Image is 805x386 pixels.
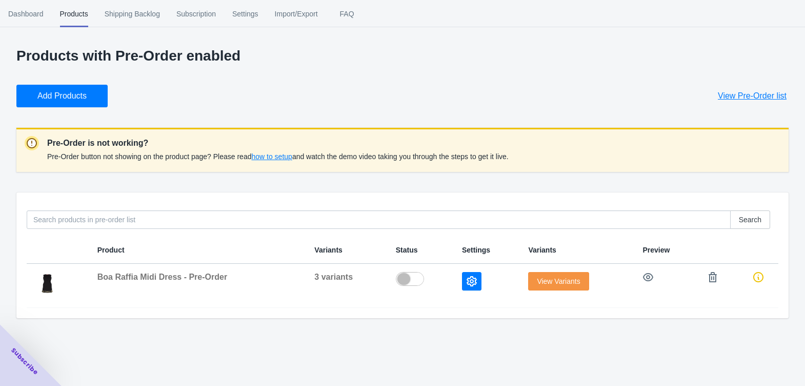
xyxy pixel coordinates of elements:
input: Search products in pre-order list [27,210,731,229]
img: BOAKNITRAFFIAMIDIDRESS_BLACK_GHOST_GREY_2400x_546c780a-3a9f-475f-9755-7c5c037d8f92.webp [35,272,61,297]
button: View Variants [528,272,589,291]
span: FAQ [334,1,360,27]
button: Add Products [16,85,108,107]
span: Products [60,1,88,27]
span: Preview [643,246,670,254]
span: Settings [232,1,258,27]
span: Subscription [176,1,216,27]
span: Add Products [37,91,87,101]
span: Subscribe [9,346,40,377]
span: Settings [462,246,490,254]
span: Import/Export [275,1,318,27]
p: Pre-Order is not working? [47,137,509,149]
span: how to setup [251,152,292,161]
span: Dashboard [8,1,44,27]
span: Shipping Backlog [105,1,160,27]
span: View Pre-Order list [718,91,787,101]
button: Search [730,210,770,229]
span: Variants [528,246,556,254]
span: Search [739,216,761,224]
button: View Pre-Order list [706,85,799,107]
span: Status [396,246,418,254]
span: Boa Raffia Midi Dress - Pre-Order [97,273,227,281]
span: Variants [314,246,342,254]
span: Pre-Order button not showing on the product page? Please read and watch the demo video taking you... [47,152,509,161]
span: 3 variants [314,273,353,281]
span: View Variants [537,277,580,285]
span: Product [97,246,125,254]
p: Products with Pre-Order enabled [16,48,789,64]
